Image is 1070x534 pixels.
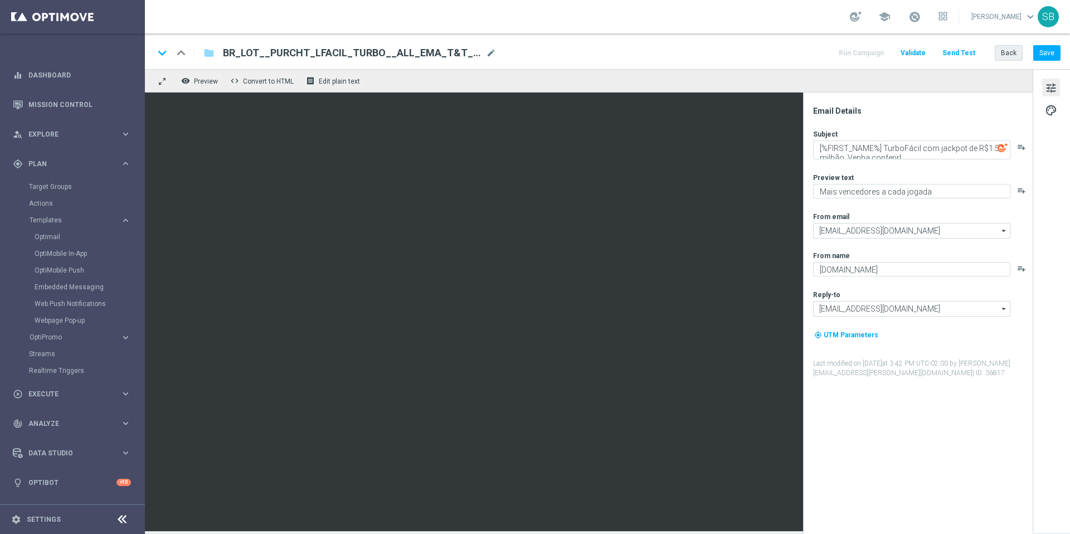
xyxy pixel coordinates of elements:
[227,74,299,88] button: code Convert to HTML
[901,49,926,57] span: Validate
[13,90,131,119] div: Mission Control
[813,130,838,139] label: Subject
[35,232,116,241] a: Optimail
[29,178,144,195] div: Target Groups
[29,366,116,375] a: Realtime Triggers
[813,106,1032,116] div: Email Details
[970,8,1038,25] a: [PERSON_NAME]keyboard_arrow_down
[972,369,1005,377] span: | ID: 36817
[29,199,116,208] a: Actions
[12,390,132,399] button: play_circle_outline Execute keyboard_arrow_right
[813,212,849,221] label: From email
[813,301,1010,317] input: Select
[35,229,144,245] div: Optimail
[35,283,116,292] a: Embedded Messaging
[28,391,120,397] span: Execute
[120,389,131,399] i: keyboard_arrow_right
[181,76,190,85] i: remove_red_eye
[29,212,144,329] div: Templates
[995,45,1023,61] button: Back
[814,331,822,339] i: my_location
[30,334,120,341] div: OptiPromo
[11,514,21,525] i: settings
[120,158,131,169] i: keyboard_arrow_right
[28,60,131,90] a: Dashboard
[29,195,144,212] div: Actions
[178,74,223,88] button: remove_red_eye Preview
[1045,103,1057,118] span: palette
[35,295,144,312] div: Web Push Notifications
[30,217,109,224] span: Templates
[29,333,132,342] button: OptiPromo keyboard_arrow_right
[29,216,132,225] button: Templates keyboard_arrow_right
[13,159,23,169] i: gps_fixed
[813,290,840,299] label: Reply-to
[35,266,116,275] a: OptiMobile Push
[999,224,1010,238] i: arrow_drop_down
[35,299,116,308] a: Web Push Notifications
[13,159,120,169] div: Plan
[813,329,879,341] button: my_location UTM Parameters
[1024,11,1037,23] span: keyboard_arrow_down
[28,90,131,119] a: Mission Control
[29,329,144,346] div: OptiPromo
[29,182,116,191] a: Target Groups
[120,215,131,226] i: keyboard_arrow_right
[13,70,23,80] i: equalizer
[29,362,144,379] div: Realtime Triggers
[154,45,171,61] i: keyboard_arrow_down
[13,129,120,139] div: Explore
[1017,264,1026,273] button: playlist_add
[28,450,120,457] span: Data Studio
[28,420,120,427] span: Analyze
[1042,79,1060,96] button: tune
[120,129,131,139] i: keyboard_arrow_right
[12,419,132,428] button: track_changes Analyze keyboard_arrow_right
[13,419,120,429] div: Analyze
[13,419,23,429] i: track_changes
[202,44,216,62] button: folder
[13,448,120,458] div: Data Studio
[999,302,1010,316] i: arrow_drop_down
[13,468,131,497] div: Optibot
[1017,186,1026,195] button: playlist_add
[27,516,61,523] a: Settings
[194,77,218,85] span: Preview
[120,418,131,429] i: keyboard_arrow_right
[813,251,850,260] label: From name
[1017,143,1026,152] button: playlist_add
[35,262,144,279] div: OptiMobile Push
[824,331,878,339] span: UTM Parameters
[120,448,131,458] i: keyboard_arrow_right
[223,46,481,60] span: BR_LOT__PURCHT_LFACIL_TURBO__ALL_EMA_T&T_LT
[35,249,116,258] a: OptiMobile In-App
[813,173,854,182] label: Preview text
[30,217,120,224] div: Templates
[319,77,360,85] span: Edit plain text
[13,389,120,399] div: Execute
[306,76,315,85] i: receipt
[1045,81,1057,95] span: tune
[35,245,144,262] div: OptiMobile In-App
[230,76,239,85] span: code
[12,159,132,168] button: gps_fixed Plan keyboard_arrow_right
[35,316,116,325] a: Webpage Pop-up
[243,77,294,85] span: Convert to HTML
[12,71,132,80] button: equalizer Dashboard
[878,11,891,23] span: school
[12,449,132,458] button: Data Studio keyboard_arrow_right
[303,74,365,88] button: receipt Edit plain text
[813,223,1010,239] input: Select
[1042,101,1060,119] button: palette
[13,129,23,139] i: person_search
[12,130,132,139] div: person_search Explore keyboard_arrow_right
[35,279,144,295] div: Embedded Messaging
[28,161,120,167] span: Plan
